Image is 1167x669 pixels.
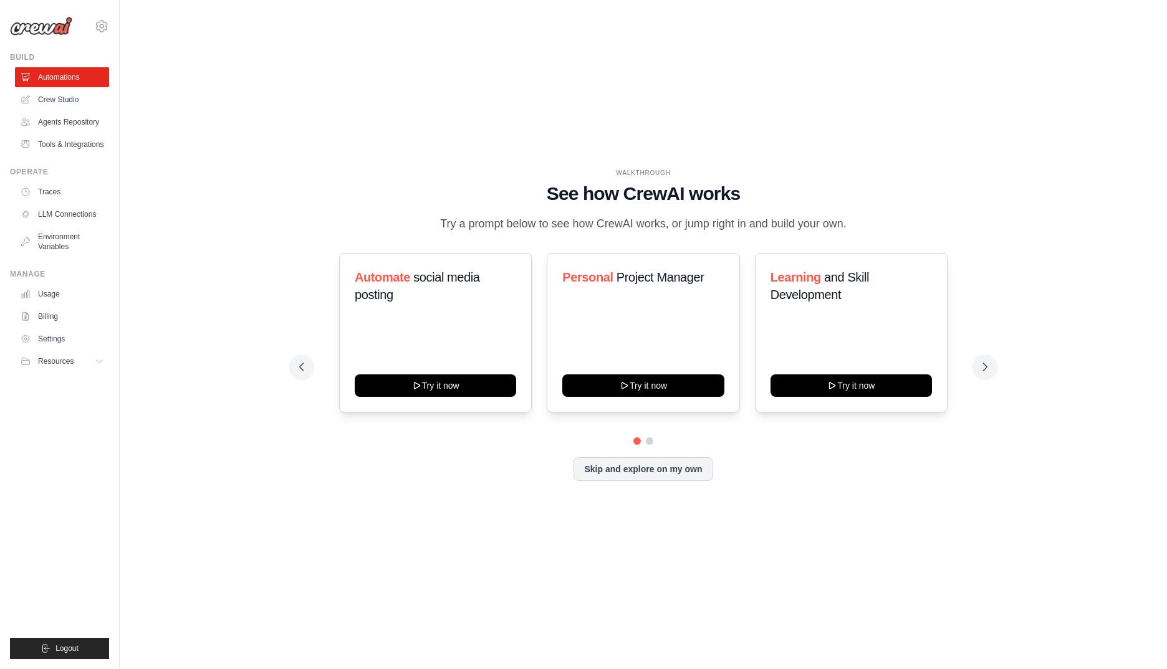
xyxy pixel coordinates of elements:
[15,204,109,224] a: LLM Connections
[355,270,480,301] span: social media posting
[299,183,987,205] h1: See how CrewAI works
[15,284,109,304] a: Usage
[15,135,109,154] a: Tools & Integrations
[355,374,516,397] button: Try it now
[355,270,410,284] span: Automate
[10,638,109,659] button: Logout
[55,643,79,653] span: Logout
[562,374,724,397] button: Try it now
[10,269,109,279] div: Manage
[10,17,72,36] img: Logo
[15,306,109,326] a: Billing
[299,168,987,178] div: WALKTHROUGH
[15,67,109,87] a: Automations
[771,270,821,284] span: Learning
[38,356,74,366] span: Resources
[434,215,853,233] p: Try a prompt below to see how CrewAI works, or jump right in and build your own.
[617,270,704,284] span: Project Manager
[562,270,613,284] span: Personal
[15,351,109,371] button: Resources
[574,457,713,481] button: Skip and explore on my own
[15,182,109,202] a: Traces
[15,329,109,349] a: Settings
[15,90,109,110] a: Crew Studio
[10,52,109,62] div: Build
[15,227,109,257] a: Environment Variables
[10,167,109,177] div: Operate
[771,374,932,397] button: Try it now
[15,112,109,132] a: Agents Repository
